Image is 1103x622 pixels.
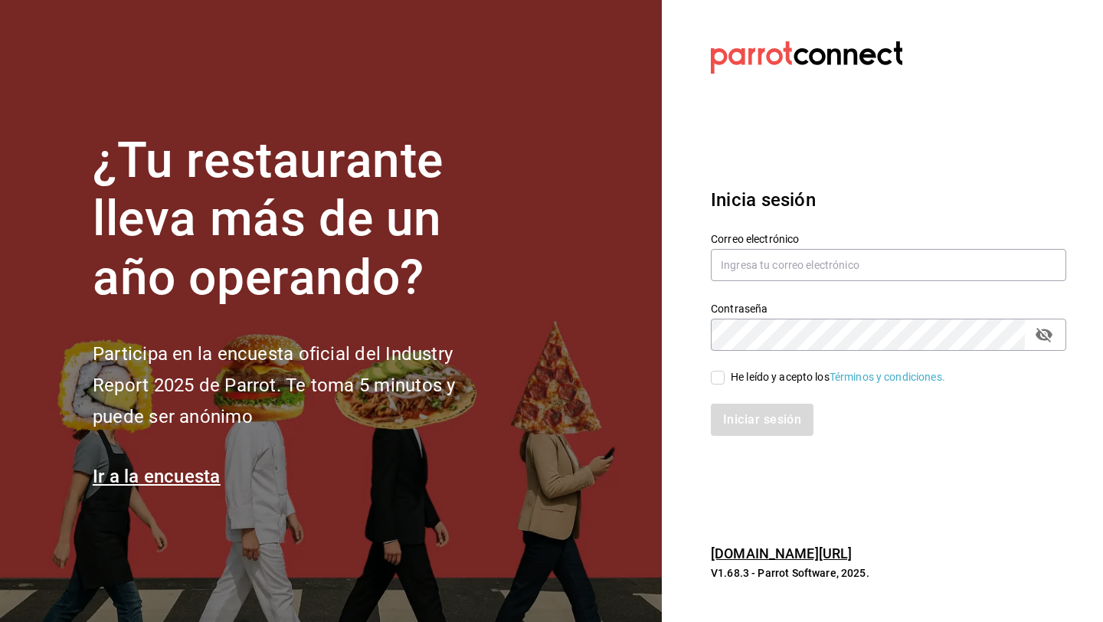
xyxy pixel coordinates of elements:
[711,303,1066,313] label: Contraseña
[830,371,945,383] a: Términos y condiciones.
[711,233,1066,244] label: Correo electrónico
[711,249,1066,281] input: Ingresa tu correo electrónico
[711,565,1066,581] p: V1.68.3 - Parrot Software, 2025.
[1031,322,1057,348] button: passwordField
[711,186,1066,214] h3: Inicia sesión
[93,339,506,432] h2: Participa en la encuesta oficial del Industry Report 2025 de Parrot. Te toma 5 minutos y puede se...
[93,466,221,487] a: Ir a la encuesta
[711,545,852,561] a: [DOMAIN_NAME][URL]
[731,369,945,385] div: He leído y acepto los
[93,132,506,308] h1: ¿Tu restaurante lleva más de un año operando?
